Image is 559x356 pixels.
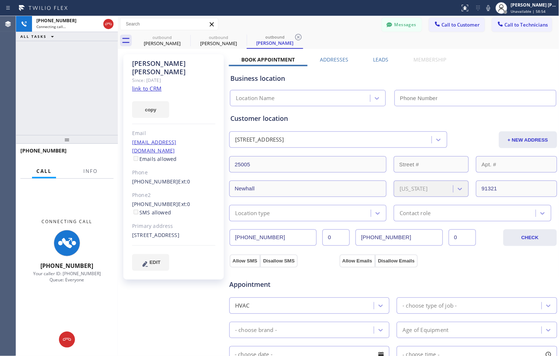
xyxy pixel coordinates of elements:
div: [PERSON_NAME] [135,40,190,47]
button: Disallow Emails [375,254,418,268]
button: Call [32,164,56,178]
label: Leads [373,56,389,63]
a: link to CRM [132,85,162,92]
a: [EMAIL_ADDRESS][DOMAIN_NAME] [132,139,177,154]
a: [PHONE_NUMBER] [132,178,178,185]
button: Hang up [59,332,75,348]
span: Your caller ID: [PHONE_NUMBER] Queue: Everyone [33,270,101,283]
input: Street # [394,156,469,173]
input: Ext. [322,229,350,246]
input: Emails allowed [134,156,138,161]
span: Ext: 0 [178,201,190,207]
div: [PERSON_NAME] [191,40,246,47]
button: Messages [382,18,422,32]
div: Phone [132,169,215,177]
span: ALL TASKS [20,34,47,39]
div: HVAC [235,301,250,310]
button: Call to Technicians [492,18,552,32]
span: [PHONE_NUMBER] [20,147,67,154]
button: Hang up [103,19,114,29]
input: Phone Number [230,229,317,246]
span: Unavailable | 58:54 [511,9,546,14]
a: [PHONE_NUMBER] [132,201,178,207]
div: [STREET_ADDRESS] [235,136,284,144]
label: Addresses [320,56,348,63]
button: Mute [483,3,493,13]
button: + NEW ADDRESS [499,131,557,148]
div: Age of Equipment [403,326,448,334]
input: Ext. 2 [449,229,476,246]
input: SMS allowed [134,210,138,214]
div: - choose type of job - [403,301,457,310]
span: EDIT [150,260,160,265]
div: Caroline Wolf [135,32,190,49]
input: City [229,181,386,197]
div: Location type [235,209,270,217]
input: ZIP [476,181,557,197]
div: Jeff Lohman [191,32,246,49]
button: CHECK [503,229,556,246]
div: [PERSON_NAME] [247,40,302,46]
div: Primary address [132,222,215,230]
input: Search [120,18,218,30]
span: Appointment [229,280,338,289]
div: [PERSON_NAME] [PERSON_NAME] [132,59,215,76]
span: Connecting Call [42,218,92,225]
div: [STREET_ADDRESS] [132,231,215,240]
label: Emails allowed [132,155,177,162]
button: Call to Customer [429,18,485,32]
div: Location Name [236,94,275,103]
div: Since: [DATE] [132,76,215,84]
div: Phone2 [132,191,215,199]
div: - choose brand - [235,326,277,334]
span: Info [83,168,98,174]
button: copy [132,101,169,118]
input: Apt. # [476,156,557,173]
label: SMS allowed [132,209,171,216]
div: outbound [191,35,246,40]
div: Jeff Lohman [247,32,302,48]
span: [PHONE_NUMBER] [41,262,94,270]
input: Phone Number 2 [356,229,443,246]
div: Business location [230,74,556,83]
button: Allow Emails [340,254,375,268]
button: EDIT [132,254,169,271]
div: Contact role [400,209,431,217]
span: Call to Technicians [505,21,548,28]
div: outbound [135,35,190,40]
button: ALL TASKS [16,32,61,41]
input: Phone Number [395,90,556,106]
button: Info [79,164,102,178]
label: Book Appointment [241,56,295,63]
span: Call [36,168,52,174]
div: Customer location [230,114,556,123]
span: Ext: 0 [178,178,190,185]
div: outbound [247,34,302,40]
div: Email [132,129,215,138]
input: Address [229,156,386,173]
div: [PERSON_NAME] [PERSON_NAME] [511,2,557,8]
button: Allow SMS [230,254,260,268]
label: Membership [414,56,447,63]
span: Call to Customer [442,21,480,28]
span: [PHONE_NUMBER] [36,17,76,24]
button: Disallow SMS [260,254,298,268]
span: Connecting call… [36,24,66,29]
